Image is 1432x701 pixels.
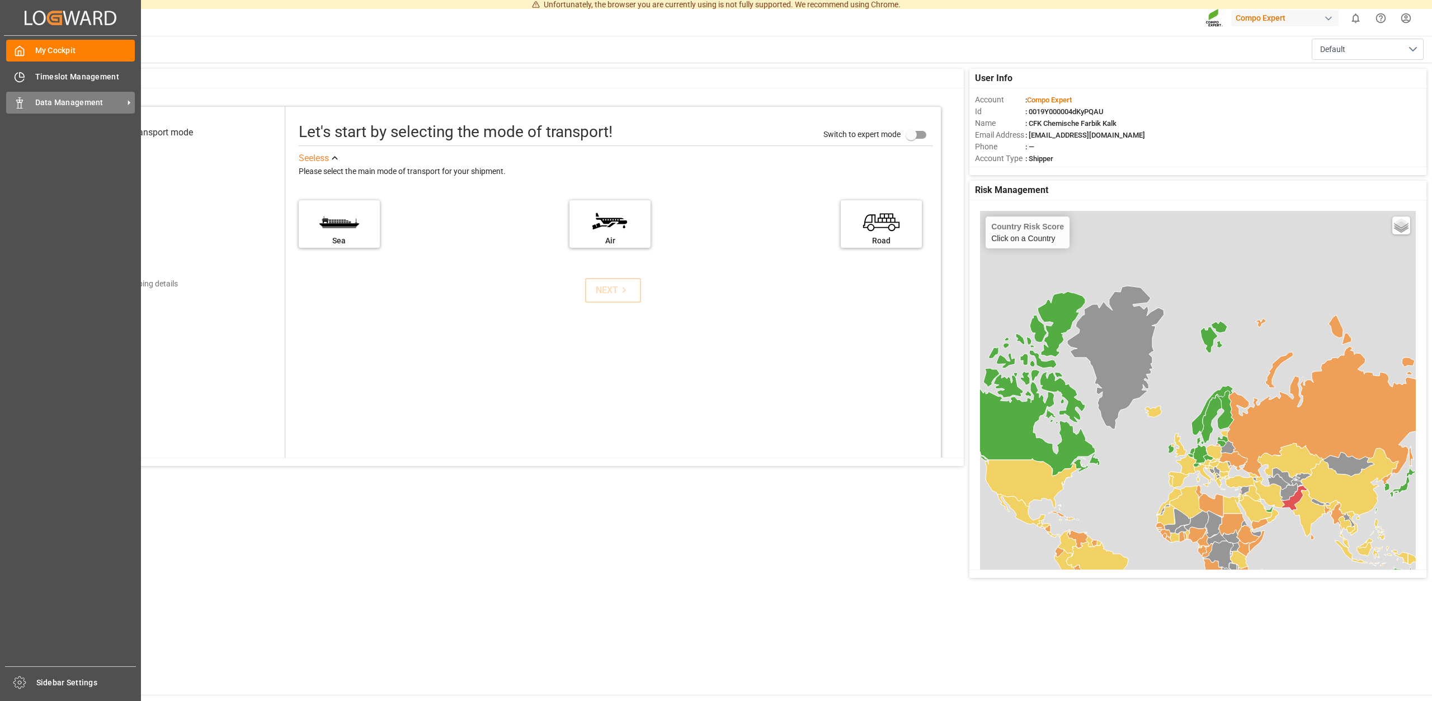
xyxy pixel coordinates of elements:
[1025,131,1145,139] span: : [EMAIL_ADDRESS][DOMAIN_NAME]
[6,40,135,62] a: My Cockpit
[991,222,1064,231] h4: Country Risk Score
[975,141,1025,153] span: Phone
[585,278,641,303] button: NEXT
[299,165,933,178] div: Please select the main mode of transport for your shipment.
[975,94,1025,106] span: Account
[975,72,1012,85] span: User Info
[1205,8,1223,28] img: Screenshot%202023-09-29%20at%2010.02.21.png_1712312052.png
[991,222,1064,243] div: Click on a Country
[975,184,1048,197] span: Risk Management
[1231,10,1339,26] div: Compo Expert
[304,235,374,247] div: Sea
[1025,107,1104,116] span: : 0019Y000004dKyPQAU
[823,130,901,139] span: Switch to expert mode
[1025,143,1034,151] span: : —
[846,235,916,247] div: Road
[6,65,135,87] a: Timeslot Management
[108,278,178,290] div: Add shipping details
[299,120,613,144] div: Let's start by selecting the mode of transport!
[36,677,136,689] span: Sidebar Settings
[1320,44,1345,55] span: Default
[975,153,1025,164] span: Account Type
[1027,96,1072,104] span: Compo Expert
[975,106,1025,117] span: Id
[1343,6,1368,31] button: show 0 new notifications
[299,152,329,165] div: See less
[575,235,645,247] div: Air
[1025,119,1117,128] span: : CFK Chemische Farbik Kalk
[975,117,1025,129] span: Name
[1231,7,1343,29] button: Compo Expert
[596,284,630,297] div: NEXT
[1025,154,1053,163] span: : Shipper
[35,97,124,109] span: Data Management
[1312,39,1424,60] button: open menu
[35,71,135,83] span: Timeslot Management
[1392,217,1410,234] a: Layers
[975,129,1025,141] span: Email Address
[1368,6,1393,31] button: Help Center
[35,45,135,57] span: My Cockpit
[1025,96,1072,104] span: :
[106,126,193,139] div: Select transport mode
